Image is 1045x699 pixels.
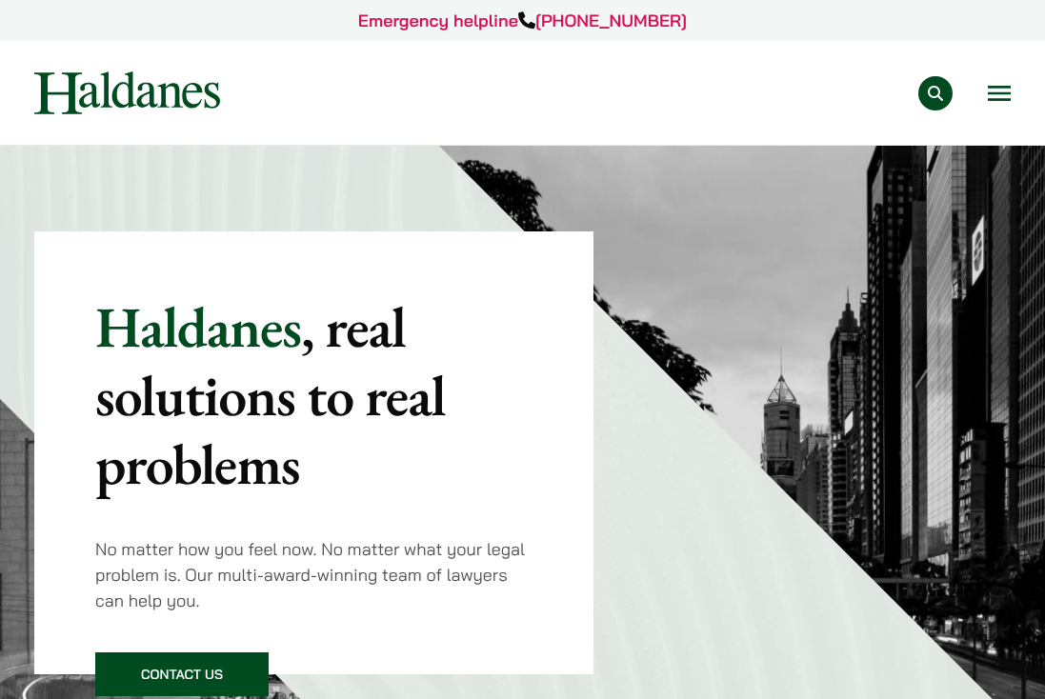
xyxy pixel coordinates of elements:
button: Search [918,76,953,110]
p: Haldanes [95,292,533,498]
p: No matter how you feel now. No matter what your legal problem is. Our multi-award-winning team of... [95,536,533,613]
a: Emergency helpline[PHONE_NUMBER] [358,10,687,31]
img: Logo of Haldanes [34,71,220,114]
mark: , real solutions to real problems [95,290,445,501]
button: Open menu [988,86,1011,101]
a: Contact Us [95,652,269,696]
